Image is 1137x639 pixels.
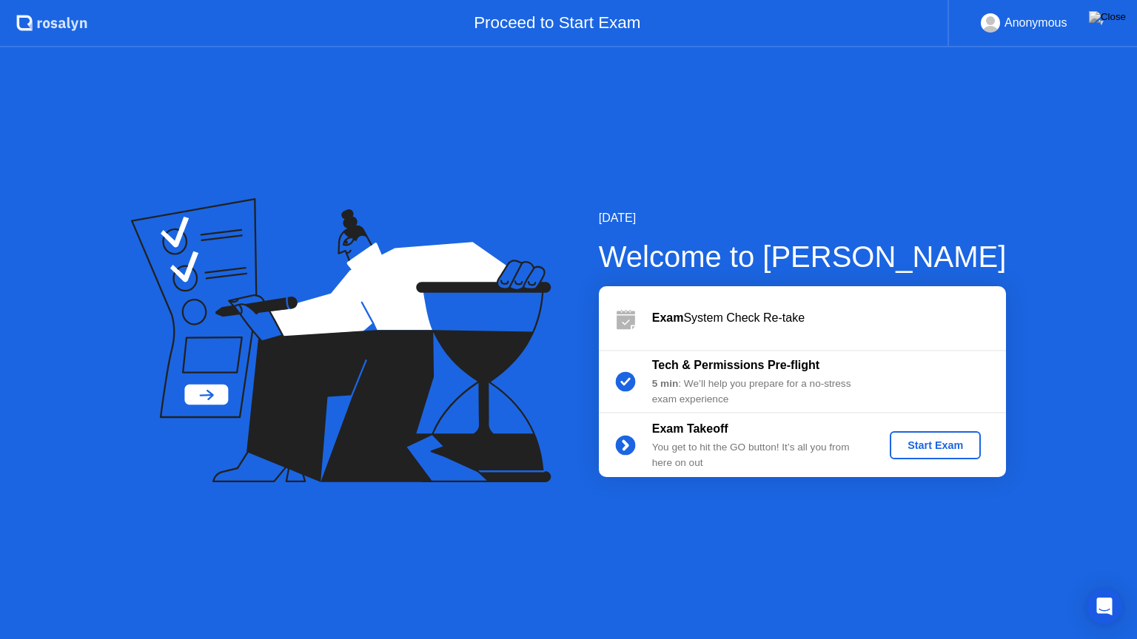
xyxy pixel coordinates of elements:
div: Welcome to [PERSON_NAME] [599,234,1007,279]
b: Exam Takeoff [652,422,728,435]
img: Close [1089,11,1126,23]
div: Open Intercom Messenger [1087,589,1122,624]
div: [DATE] [599,209,1007,227]
div: : We’ll help you prepare for a no-stress exam experience [652,376,865,407]
div: Anonymous [1004,13,1067,33]
b: Tech & Permissions Pre-flight [652,359,819,371]
b: Exam [652,311,684,324]
div: System Check Re-take [652,309,1006,327]
div: Start Exam [896,439,975,451]
b: 5 min [652,378,679,389]
div: You get to hit the GO button! It’s all you from here on out [652,440,865,470]
button: Start Exam [890,431,981,459]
